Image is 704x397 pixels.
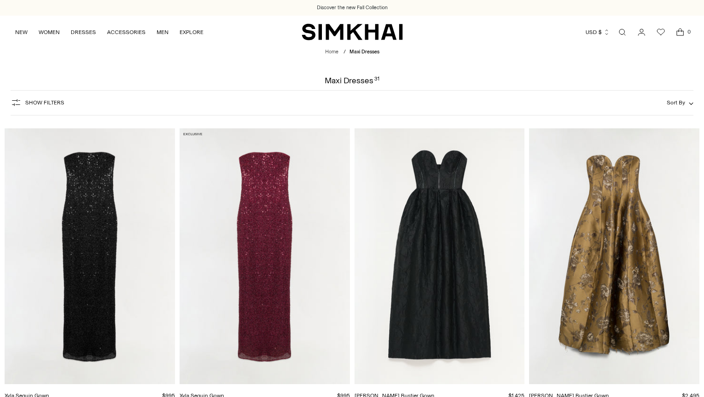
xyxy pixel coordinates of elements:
span: Sort By [667,99,685,106]
a: NEW [15,22,28,42]
a: Xyla Sequin Gown [5,128,175,384]
button: Show Filters [11,95,64,110]
a: Discover the new Fall Collection [317,4,388,12]
button: USD $ [586,22,610,42]
a: EXPLORE [180,22,203,42]
span: Maxi Dresses [349,49,379,55]
a: Go to the account page [632,23,651,41]
a: Wishlist [652,23,670,41]
a: ACCESSORIES [107,22,146,42]
span: Show Filters [25,99,64,106]
a: Open search modal [613,23,631,41]
a: Adeena Jacquard Bustier Gown [355,128,525,384]
a: Open cart modal [671,23,689,41]
a: Elaria Jacquard Bustier Gown [529,128,699,384]
a: WOMEN [39,22,60,42]
span: 0 [685,28,693,36]
h1: Maxi Dresses [325,76,379,85]
a: SIMKHAI [302,23,403,41]
a: DRESSES [71,22,96,42]
div: / [344,48,346,56]
a: MEN [157,22,169,42]
div: 31 [374,76,379,85]
button: Sort By [667,98,693,108]
nav: breadcrumbs [325,48,379,56]
a: Home [325,49,338,55]
a: Xyla Sequin Gown [180,128,350,384]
